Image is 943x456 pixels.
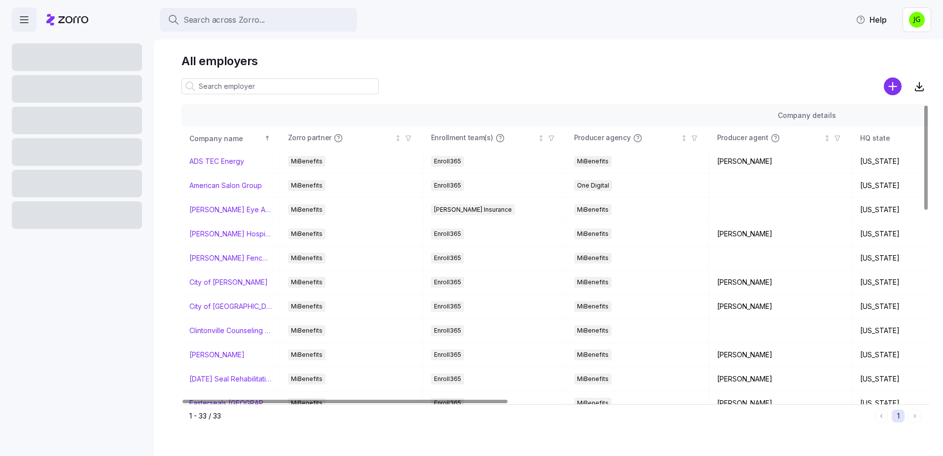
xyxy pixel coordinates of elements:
[291,228,323,239] span: MiBenefits
[709,343,852,367] td: [PERSON_NAME]
[566,127,709,150] th: Producer agencyNot sorted
[434,253,461,264] span: Enroll365
[189,350,245,360] a: [PERSON_NAME]
[291,398,323,409] span: MiBenefits
[434,204,512,215] span: [PERSON_NAME] Insurance
[709,367,852,391] td: [PERSON_NAME]
[577,180,609,191] span: One Digital
[709,150,852,174] td: [PERSON_NAME]
[291,253,323,264] span: MiBenefits
[291,277,323,288] span: MiBenefits
[577,349,609,360] span: MiBenefits
[189,411,871,421] div: 1 - 33 / 33
[577,228,609,239] span: MiBenefits
[709,127,852,150] th: Producer agentNot sorted
[577,156,609,167] span: MiBenefits
[189,398,272,408] a: Easterseals [GEOGRAPHIC_DATA] & [GEOGRAPHIC_DATA][US_STATE]
[189,156,244,166] a: ADS TEC Energy
[183,14,265,26] span: Search across Zorro...
[189,133,262,144] div: Company name
[538,135,544,142] div: Not sorted
[577,277,609,288] span: MiBenefits
[181,127,280,150] th: Company nameSorted ascending
[291,349,323,360] span: MiBenefits
[875,410,888,422] button: Previous page
[577,398,609,409] span: MiBenefits
[288,133,331,143] span: Zorro partner
[577,374,609,384] span: MiBenefits
[395,135,401,142] div: Not sorted
[434,374,461,384] span: Enroll365
[709,270,852,295] td: [PERSON_NAME]
[280,127,423,150] th: Zorro partnerNot sorted
[434,228,461,239] span: Enroll365
[189,229,272,239] a: [PERSON_NAME] Hospitality
[434,301,461,312] span: Enroll365
[709,295,852,319] td: [PERSON_NAME]
[291,156,323,167] span: MiBenefits
[709,391,852,416] td: [PERSON_NAME]
[181,53,929,69] h1: All employers
[574,133,631,143] span: Producer agency
[577,253,609,264] span: MiBenefits
[434,398,461,409] span: Enroll365
[434,349,461,360] span: Enroll365
[160,8,357,32] button: Search across Zorro...
[434,180,461,191] span: Enroll365
[291,374,323,384] span: MiBenefits
[431,133,493,143] span: Enrollment team(s)
[577,325,609,336] span: MiBenefits
[848,10,895,30] button: Help
[189,253,272,263] a: [PERSON_NAME] Fence Company
[681,135,688,142] div: Not sorted
[423,127,566,150] th: Enrollment team(s)Not sorted
[189,374,272,384] a: [DATE] Seal Rehabilitation Center of [GEOGRAPHIC_DATA]
[291,180,323,191] span: MiBenefits
[856,14,887,26] span: Help
[264,135,271,142] div: Sorted ascending
[908,410,921,422] button: Next page
[189,205,272,215] a: [PERSON_NAME] Eye Associates
[909,12,925,28] img: a4774ed6021b6d0ef619099e609a7ec5
[189,277,268,287] a: City of [PERSON_NAME]
[709,222,852,246] td: [PERSON_NAME]
[884,77,902,95] svg: add icon
[434,325,461,336] span: Enroll365
[434,277,461,288] span: Enroll365
[189,326,272,336] a: Clintonville Counseling and Wellness
[577,204,609,215] span: MiBenefits
[189,302,272,311] a: City of [GEOGRAPHIC_DATA]
[291,325,323,336] span: MiBenefits
[189,181,262,190] a: American Salon Group
[291,301,323,312] span: MiBenefits
[824,135,831,142] div: Not sorted
[291,204,323,215] span: MiBenefits
[181,78,379,94] input: Search employer
[892,410,905,422] button: 1
[434,156,461,167] span: Enroll365
[717,133,768,143] span: Producer agent
[577,301,609,312] span: MiBenefits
